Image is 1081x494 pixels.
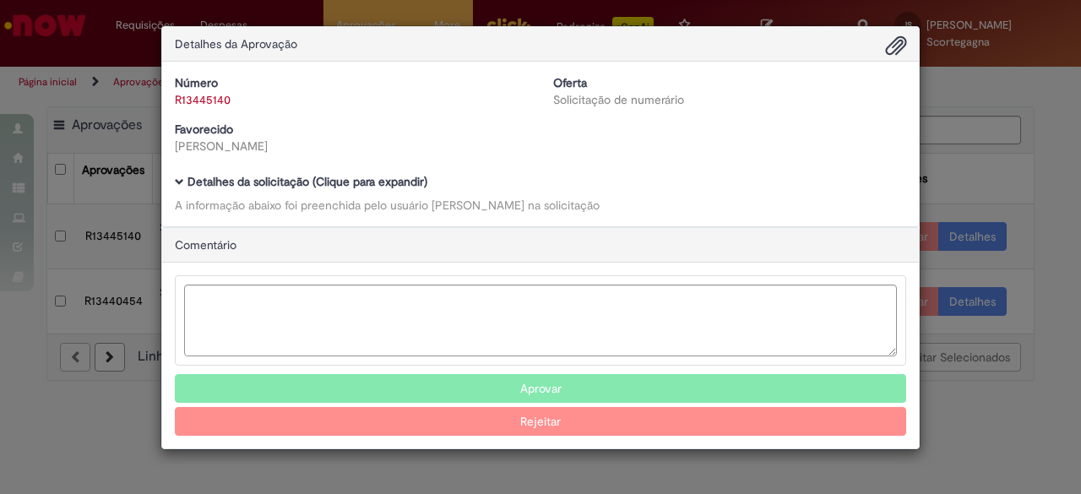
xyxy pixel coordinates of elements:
a: R13445140 [175,92,231,107]
div: [PERSON_NAME] [175,138,528,155]
span: Comentário [175,237,236,252]
h5: Detalhes da solicitação (Clique para expandir) [175,176,906,188]
b: Detalhes da solicitação (Clique para expandir) [187,174,427,189]
button: Rejeitar [175,407,906,436]
div: A informação abaixo foi preenchida pelo usuário [PERSON_NAME] na solicitação [175,197,906,214]
b: Número [175,75,218,90]
div: Solicitação de numerário [553,91,906,108]
b: Favorecido [175,122,233,137]
b: Oferta [553,75,587,90]
button: Aprovar [175,374,906,403]
span: Detalhes da Aprovação [175,36,297,52]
